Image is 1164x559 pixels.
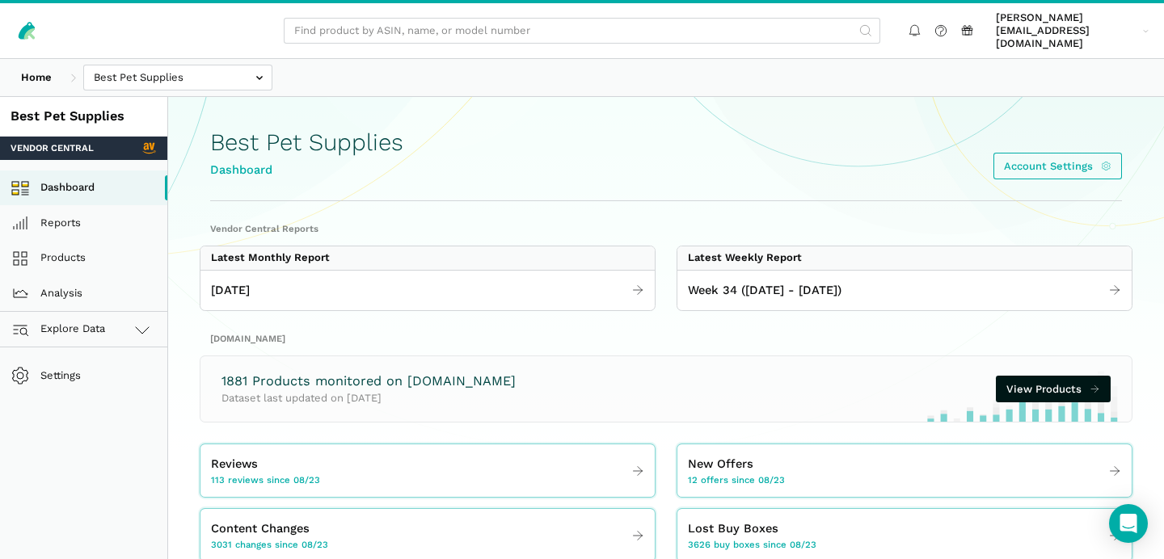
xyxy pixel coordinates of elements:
[211,251,330,264] div: Latest Monthly Report
[993,153,1122,179] a: Account Settings
[210,332,1122,345] h2: [DOMAIN_NAME]
[1006,381,1082,397] span: View Products
[688,519,778,538] span: Lost Buy Boxes
[688,251,802,264] div: Latest Weekly Report
[688,281,841,300] span: Week 34 ([DATE] - [DATE])
[211,538,328,551] span: 3031 changes since 08/23
[221,390,516,406] p: Dataset last updated on [DATE]
[688,538,816,551] span: 3626 buy boxes since 08/23
[677,450,1132,492] a: New Offers 12 offers since 08/23
[996,11,1137,51] span: [PERSON_NAME][EMAIL_ADDRESS][DOMAIN_NAME]
[11,141,94,154] span: Vendor Central
[211,281,250,300] span: [DATE]
[211,455,258,473] span: Reviews
[200,276,655,305] a: [DATE]
[211,473,320,486] span: 113 reviews since 08/23
[688,473,785,486] span: 12 offers since 08/23
[16,320,106,339] span: Explore Data
[677,276,1132,305] a: Week 34 ([DATE] - [DATE])
[284,18,880,44] input: Find product by ASIN, name, or model number
[211,519,310,538] span: Content Changes
[1109,504,1148,543] div: Open Intercom Messenger
[210,161,403,179] div: Dashboard
[11,107,157,126] div: Best Pet Supplies
[991,9,1154,53] a: [PERSON_NAME][EMAIL_ADDRESS][DOMAIN_NAME]
[200,515,655,557] a: Content Changes 3031 changes since 08/23
[221,372,516,391] h3: 1881 Products monitored on [DOMAIN_NAME]
[83,65,272,91] input: Best Pet Supplies
[996,376,1111,402] a: View Products
[210,129,403,156] h1: Best Pet Supplies
[677,515,1132,557] a: Lost Buy Boxes 3626 buy boxes since 08/23
[200,450,655,492] a: Reviews 113 reviews since 08/23
[688,455,753,473] span: New Offers
[11,65,62,91] a: Home
[210,222,1122,235] h2: Vendor Central Reports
